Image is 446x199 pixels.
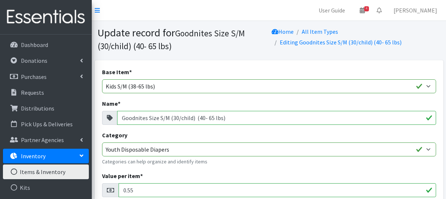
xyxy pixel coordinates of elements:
abbr: required [140,172,143,180]
a: Donations [3,53,89,68]
p: Dashboard [21,41,48,48]
a: 4 [354,3,371,18]
p: Pick Ups & Deliveries [21,120,73,128]
a: [PERSON_NAME] [388,3,443,18]
a: Kits [3,180,89,195]
label: Value per item [102,171,143,180]
abbr: required [118,100,120,107]
h1: Update record for [98,26,266,52]
a: User Guide [313,3,351,18]
a: Pick Ups & Deliveries [3,117,89,131]
a: Home [272,28,294,35]
p: Requests [21,89,44,96]
a: Inventory [3,149,89,163]
a: Dashboard [3,37,89,52]
a: Distributions [3,101,89,116]
p: Donations [21,57,47,64]
small: Categories can help organize and identify items [102,158,436,166]
label: Name [102,99,120,108]
p: Purchases [21,73,47,80]
span: 4 [364,6,369,11]
a: Partner Agencies [3,133,89,147]
a: Items & Inventory [3,164,89,179]
small: Goodnites Size S/M (30/child) (40- 65 lbs) [98,28,245,51]
label: Base Item [102,68,132,76]
a: Requests [3,85,89,100]
p: Partner Agencies [21,136,64,144]
img: HumanEssentials [3,5,89,29]
abbr: required [129,68,132,76]
label: Category [102,131,127,140]
a: Editing Goodnites Size S/M (30/child) (40- 65 lbs) [280,39,402,46]
p: Inventory [21,152,46,160]
a: All Item Types [302,28,338,35]
a: Purchases [3,69,89,84]
p: Distributions [21,105,54,112]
